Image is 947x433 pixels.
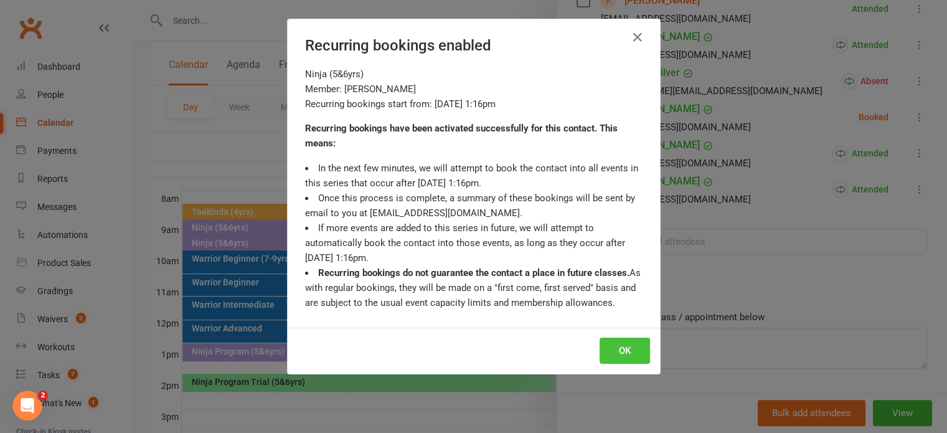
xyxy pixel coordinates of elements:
[305,191,643,221] li: Once this process is complete, a summary of these bookings will be sent by email to you at [EMAIL...
[305,97,643,112] div: Recurring bookings start from: [DATE] 1:16pm
[628,27,648,47] button: Close
[305,82,643,97] div: Member: [PERSON_NAME]
[305,67,643,82] div: Ninja (5&6yrs)
[305,221,643,265] li: If more events are added to this series in future, we will attempt to automatically book the cont...
[305,161,643,191] li: In the next few minutes, we will attempt to book the contact into all events in this series that ...
[318,267,629,278] strong: Recurring bookings do not guarantee the contact a place in future classes.
[38,391,48,401] span: 2
[12,391,42,421] iframe: Intercom live chat
[305,123,618,149] strong: Recurring bookings have been activated successfully for this contact. This means:
[305,265,643,310] li: As with regular bookings, they will be made on a "first come, first served" basis and are subject...
[600,338,650,364] button: OK
[305,37,643,54] h4: Recurring bookings enabled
